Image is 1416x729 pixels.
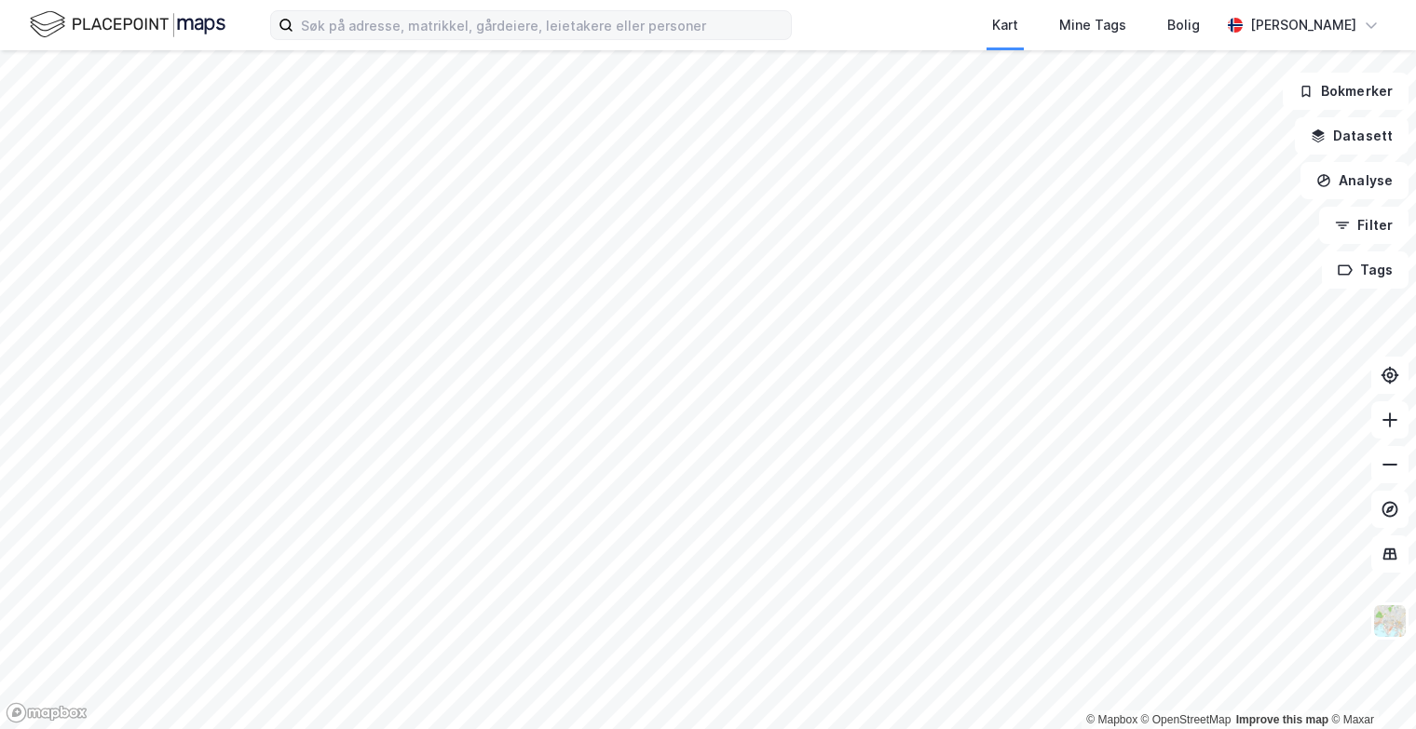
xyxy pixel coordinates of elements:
[1167,14,1200,36] div: Bolig
[1086,713,1137,726] a: Mapbox
[6,702,88,723] a: Mapbox homepage
[1250,14,1356,36] div: [PERSON_NAME]
[1372,603,1408,639] img: Z
[1300,162,1409,199] button: Analyse
[293,11,791,39] input: Søk på adresse, matrikkel, gårdeiere, leietakere eller personer
[1322,251,1409,289] button: Tags
[1141,713,1232,726] a: OpenStreetMap
[992,14,1018,36] div: Kart
[1283,73,1409,110] button: Bokmerker
[1295,117,1409,155] button: Datasett
[1319,207,1409,244] button: Filter
[1323,640,1416,729] iframe: Chat Widget
[30,8,225,41] img: logo.f888ab2527a4732fd821a326f86c7f29.svg
[1236,713,1328,726] a: Improve this map
[1059,14,1126,36] div: Mine Tags
[1323,640,1416,729] div: Kontrollprogram for chat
